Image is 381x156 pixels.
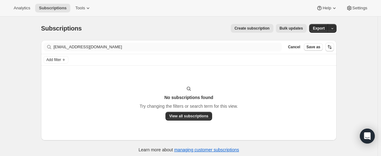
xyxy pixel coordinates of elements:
span: Help [323,6,331,11]
span: Subscriptions [41,25,82,32]
div: Open Intercom Messenger [360,129,375,144]
button: Export [309,24,328,33]
button: Create subscription [231,24,273,33]
a: managing customer subscriptions [174,147,239,152]
span: Create subscription [235,26,270,31]
button: Analytics [10,4,34,12]
button: Bulk updates [276,24,307,33]
h3: No subscriptions found [164,94,213,101]
button: Add filter [44,56,68,64]
button: Help [313,4,341,12]
button: Sort the results [325,43,334,51]
span: Analytics [14,6,30,11]
button: Tools [72,4,95,12]
span: View all subscriptions [169,114,208,119]
button: Settings [342,4,371,12]
span: Bulk updates [280,26,303,31]
span: Tools [75,6,85,11]
span: Subscriptions [39,6,67,11]
span: Add filter [46,57,61,62]
button: Subscriptions [35,4,70,12]
span: Export [313,26,325,31]
button: View all subscriptions [165,112,212,121]
span: Save as [306,45,320,50]
p: Learn more about [139,147,239,153]
button: Cancel [286,43,303,51]
span: Settings [352,6,367,11]
input: Filter subscribers [53,43,282,51]
p: Try changing the filters or search term for this view. [140,103,238,109]
button: Save as [304,43,323,51]
span: Cancel [288,45,300,50]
